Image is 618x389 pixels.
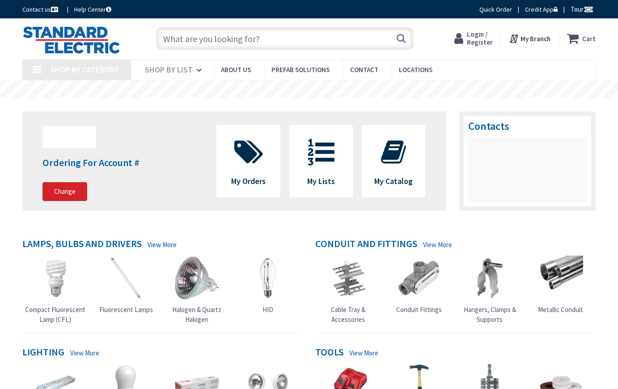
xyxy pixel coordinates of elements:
[396,305,442,314] span: Conduit Fittings
[70,348,99,358] a: View More
[33,256,78,300] img: Compact Fluorescent Lamp (CFL)
[538,305,583,314] span: Metallic Conduit
[42,157,140,168] h4: Ordering For Account #
[164,256,230,324] a: Halogen & Quartz Halogen Halogen & Quartz Halogen
[231,176,266,186] span: My Orders
[104,256,148,300] img: Fluorescent Lamps
[374,176,413,186] span: My Catalog
[467,30,493,47] span: Login / Register
[326,256,371,300] img: Cable Tray & Accessories
[423,240,452,249] a: View More
[22,256,89,324] a: Compact Fluorescent Lamp (CFL) Compact Fluorescent Lamp (CFL)
[315,346,343,359] h4: Tools
[99,305,153,314] span: Fluorescent Lamps
[50,64,119,75] span: Shop By Category
[467,256,512,300] img: Hangers, Clamps & Supports
[22,238,142,251] h4: Lamps, Bulbs and Drivers
[538,256,583,314] a: Metallic Conduit Metallic Conduit
[397,256,441,300] img: Conduit Fittings
[22,26,120,54] img: Standard Electric
[156,27,414,50] input: What are you looking for?
[315,238,417,251] h4: Conduit and Fittings
[74,5,111,14] a: Help Center
[567,30,596,47] a: Cart
[331,305,365,323] span: Cable Tray & Accessories
[221,65,251,74] span: About Us
[145,64,193,75] span: Shop By List
[22,346,64,359] h4: Lighting
[509,30,550,47] div: My Branch
[399,65,432,74] span: Locations
[349,348,378,358] a: View More
[362,125,425,197] a: My Catalog
[479,5,512,14] a: Quick Order
[582,30,596,47] strong: Cart
[99,256,153,314] a: Fluorescent Lamps Fluorescent Lamps
[571,5,593,13] span: Tour
[525,5,558,14] a: Credit App
[217,125,279,197] a: My Orders
[148,240,177,249] a: View More
[468,120,587,132] h3: Contacts
[307,176,335,186] span: My Lists
[454,30,493,47] a: Login / Register
[25,305,85,323] span: Compact Fluorescent Lamp (CFL)
[396,256,442,314] a: Conduit Fittings Conduit Fittings
[172,305,221,323] span: Halogen & Quartz Halogen
[174,256,219,300] img: Halogen & Quartz Halogen
[315,256,381,324] a: Cable Tray & Accessories Cable Tray & Accessories
[350,65,378,74] span: Contact
[246,256,290,314] a: HID HID
[168,85,470,95] rs-layer: [MEDICAL_DATA]: Our Commitment to Our Employees and Customers
[457,256,523,324] a: Hangers, Clamps & Supports Hangers, Clamps & Supports
[521,34,550,43] strong: My Branch
[246,256,290,300] img: HID
[538,256,583,300] img: Metallic Conduit
[22,5,60,14] a: Contact us
[262,305,273,314] span: HID
[42,182,87,201] a: Change
[464,305,516,323] span: Hangers, Clamps & Supports
[271,65,330,74] span: Prefab Solutions
[290,125,352,197] a: My Lists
